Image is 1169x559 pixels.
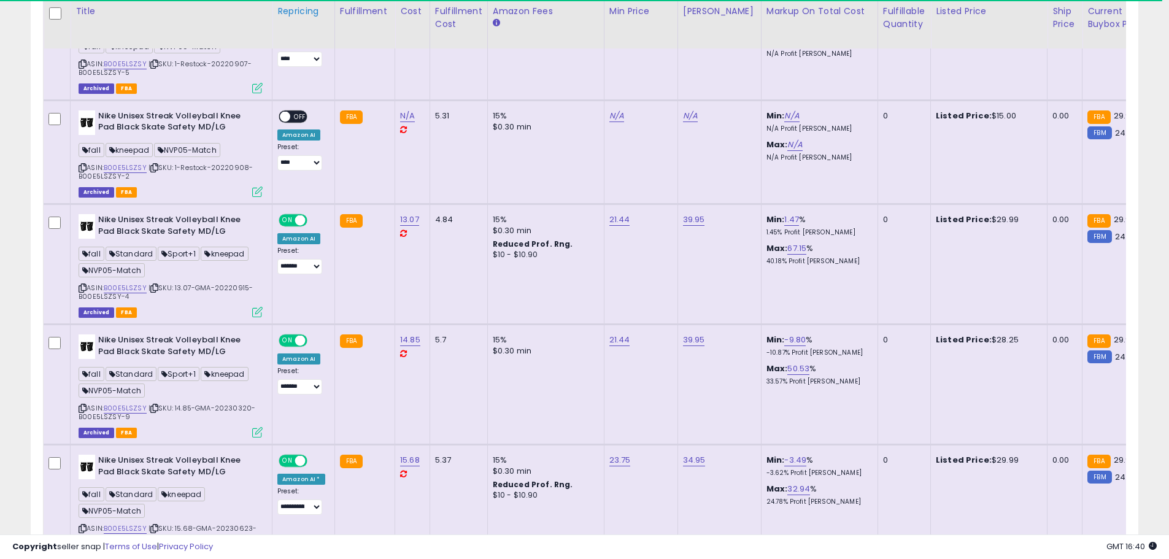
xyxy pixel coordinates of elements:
small: FBA [340,455,363,468]
div: Preset: [277,143,325,171]
small: FBM [1087,126,1111,139]
span: kneepad [106,143,153,157]
div: $0.30 min [493,466,595,477]
b: Max: [766,139,788,150]
span: OFF [306,336,325,346]
div: 15% [493,110,595,121]
div: ASIN: [79,214,263,316]
div: Preset: [277,247,325,274]
span: 24.99 [1115,471,1138,483]
b: Reduced Prof. Rng. [493,239,573,249]
div: % [766,363,868,386]
p: N/A Profit [PERSON_NAME] [766,50,868,58]
div: Amazon AI * [277,474,325,485]
b: Nike Unisex Streak Volleyball Knee Pad Black Skate Safety MD/LG [98,334,247,360]
a: 21.44 [609,334,630,346]
b: Min: [766,110,785,121]
div: ASIN: [79,7,263,92]
b: Nike Unisex Streak Volleyball Knee Pad Black Skate Safety MD/LG [98,455,247,480]
span: OFF [290,111,310,121]
span: FBA [116,187,137,198]
div: 5.7 [435,334,478,345]
div: 15% [493,455,595,466]
div: 4.84 [435,214,478,225]
span: fall [79,487,104,501]
b: Max: [766,363,788,374]
span: 24.99 [1115,351,1138,363]
div: 15% [493,334,595,345]
a: B00E5LSZSY [104,283,147,293]
div: Preset: [277,367,325,395]
a: 39.95 [683,214,705,226]
p: -10.87% Profit [PERSON_NAME] [766,349,868,357]
span: fall [79,367,104,381]
span: Listings that have been deleted from Seller Central [79,428,114,438]
p: N/A Profit [PERSON_NAME] [766,153,868,162]
div: % [766,455,868,477]
div: 0 [883,214,921,225]
b: Min: [766,454,785,466]
p: 40.18% Profit [PERSON_NAME] [766,257,868,266]
b: Listed Price: [936,334,992,345]
span: ON [280,456,295,466]
small: FBA [340,110,363,124]
b: Min: [766,334,785,345]
div: 15% [493,214,595,225]
small: FBM [1087,471,1111,484]
div: 5.37 [435,455,478,466]
div: $15.00 [936,110,1038,121]
span: NVP05-Match [79,384,145,398]
b: Nike Unisex Streak Volleyball Knee Pad Black Skate Safety MD/LG [98,214,247,240]
a: N/A [683,110,698,122]
span: kneepad [201,367,248,381]
div: 0.00 [1052,214,1073,225]
div: Min Price [609,5,673,18]
span: FBA [116,83,137,94]
span: | SKU: 1-Restock-20220907-B00E5LSZSY-5 [79,59,252,77]
span: fall [79,143,104,157]
div: Current Buybox Price [1087,5,1151,31]
div: Listed Price [936,5,1042,18]
div: [PERSON_NAME] [683,5,756,18]
a: N/A [400,110,415,122]
b: Nike Unisex Streak Volleyball Knee Pad Black Skate Safety MD/LG [98,110,247,136]
div: ASIN: [79,110,263,196]
div: 0.00 [1052,110,1073,121]
a: 32.94 [787,483,810,495]
img: 21XHQlsdK3S._SL40_.jpg [79,334,95,359]
small: FBA [340,334,363,348]
div: $29.99 [936,455,1038,466]
a: 15.68 [400,454,420,466]
b: Min: [766,214,785,225]
div: % [766,243,868,266]
a: B00E5LSZSY [104,403,147,414]
div: % [766,214,868,237]
div: Title [75,5,267,18]
span: 29.99 [1114,454,1136,466]
span: Sport+1 [158,367,199,381]
span: ON [280,215,295,226]
small: FBA [1087,110,1110,124]
a: 21.44 [609,214,630,226]
div: Ship Price [1052,5,1077,31]
div: 0 [883,110,921,121]
span: Standard [106,367,156,381]
span: 29.99 [1114,214,1136,225]
a: 39.95 [683,334,705,346]
a: Terms of Use [105,541,157,552]
p: -3.62% Profit [PERSON_NAME] [766,469,868,477]
span: 24.99 [1115,231,1138,242]
span: 29.99 [1114,334,1136,345]
b: Max: [766,242,788,254]
span: kneepad [201,247,248,261]
span: Standard [106,247,156,261]
div: $10 - $10.90 [493,490,595,501]
div: 0.00 [1052,334,1073,345]
small: FBA [340,214,363,228]
div: Cost [400,5,425,18]
a: 50.53 [787,363,809,375]
span: Listings that have been deleted from Seller Central [79,307,114,318]
div: % [766,334,868,357]
div: $0.30 min [493,345,595,357]
div: Markup on Total Cost [766,5,873,18]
